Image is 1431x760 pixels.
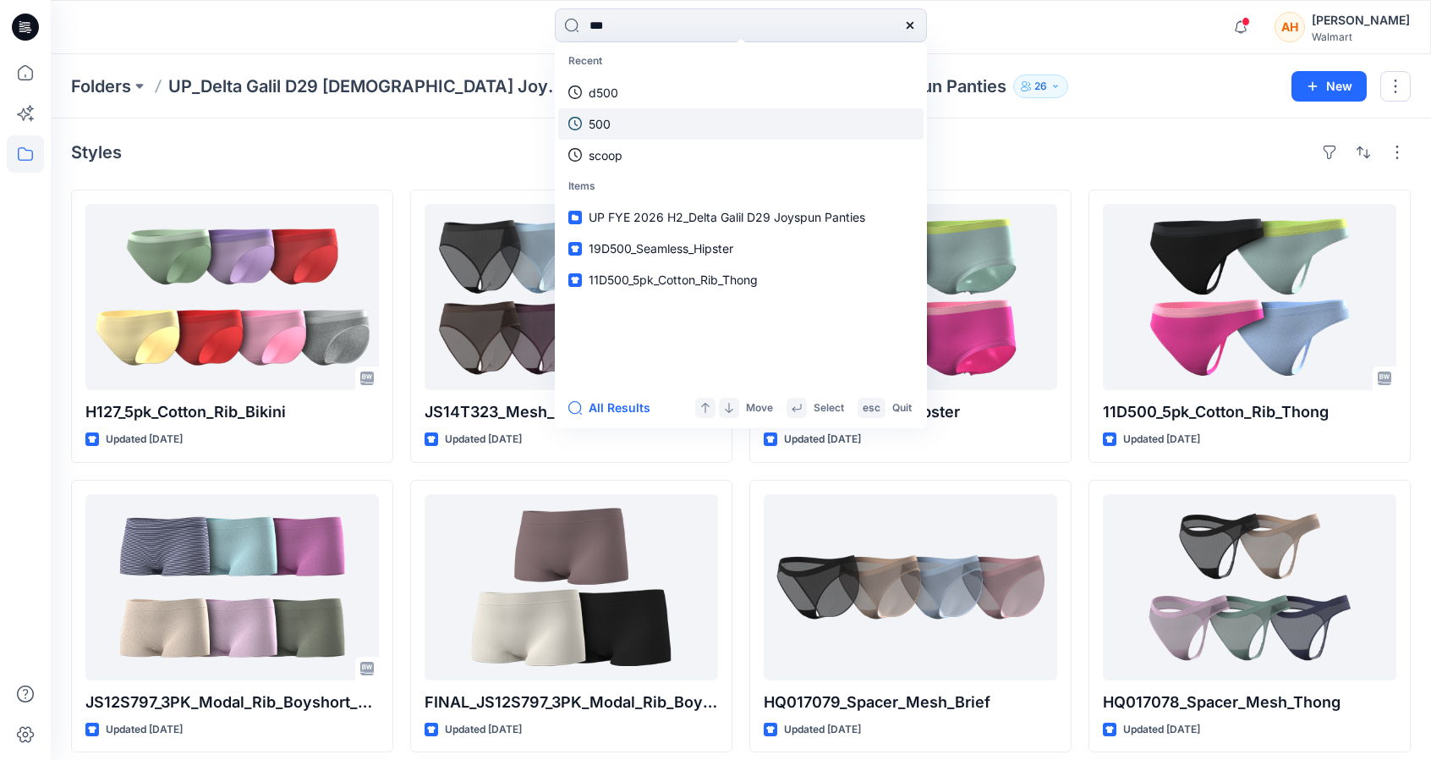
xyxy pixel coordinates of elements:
[168,74,571,98] a: UP_Delta Galil D29 [DEMOGRAPHIC_DATA] Joyspun Intimates
[746,399,773,417] p: Move
[558,77,924,108] a: d500
[425,400,718,424] p: JS14T323_Mesh_Hi_Waist_Cheeky
[814,399,844,417] p: Select
[71,142,122,162] h4: Styles
[558,264,924,295] a: 11D500_5pk_Cotton_Rib_Thong
[784,721,861,739] p: Updated [DATE]
[1123,721,1200,739] p: Updated [DATE]
[589,241,733,256] span: 19D500_Seamless_Hipster
[85,494,379,680] a: JS12S797_3PK_Modal_Rib_Boyshort_FINAL
[589,273,758,287] span: 11D500_5pk_Cotton_Rib_Thong
[1013,74,1068,98] button: 26
[445,431,522,449] p: Updated [DATE]
[589,210,865,224] span: UP FYE 2026 H2_Delta Galil D29 Joyspun Panties
[1103,494,1396,680] a: HQ017078_Spacer_Mesh_Thong
[558,171,924,202] p: Items
[589,115,611,133] p: 500
[106,721,183,739] p: Updated [DATE]
[1123,431,1200,449] p: Updated [DATE]
[85,691,379,714] p: JS12S797_3PK_Modal_Rib_Boyshort_FINAL
[1312,30,1410,43] div: Walmart
[85,400,379,424] p: H127_5pk_Cotton_Rib_Bikini
[568,398,661,418] button: All Results
[445,721,522,739] p: Updated [DATE]
[784,431,861,449] p: Updated [DATE]
[1291,71,1367,102] button: New
[892,399,912,417] p: Quit
[764,691,1057,714] p: HQ017079_Spacer_Mesh_Brief
[425,494,718,680] a: FINAL_JS12S797_3PK_Modal_Rib_Boyshort
[1034,77,1047,96] p: 26
[558,140,924,171] a: scoop
[589,146,622,164] p: scoop
[71,74,131,98] a: Folders
[85,204,379,390] a: H127_5pk_Cotton_Rib_Bikini
[1312,10,1410,30] div: [PERSON_NAME]
[425,691,718,714] p: FINAL_JS12S797_3PK_Modal_Rib_Boyshort
[1103,400,1396,424] p: 11D500_5pk_Cotton_Rib_Thong
[764,494,1057,680] a: HQ017079_Spacer_Mesh_Brief
[1103,204,1396,390] a: 11D500_5pk_Cotton_Rib_Thong
[558,108,924,140] a: 500
[1103,691,1396,714] p: HQ017078_Spacer_Mesh_Thong
[1275,12,1305,42] div: AH
[558,46,924,77] p: Recent
[589,84,618,102] p: d500
[558,233,924,264] a: 19D500_Seamless_Hipster
[863,399,880,417] p: esc
[558,201,924,233] a: UP FYE 2026 H2_Delta Galil D29 Joyspun Panties
[106,431,183,449] p: Updated [DATE]
[425,204,718,390] a: JS14T323_Mesh_Hi_Waist_Cheeky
